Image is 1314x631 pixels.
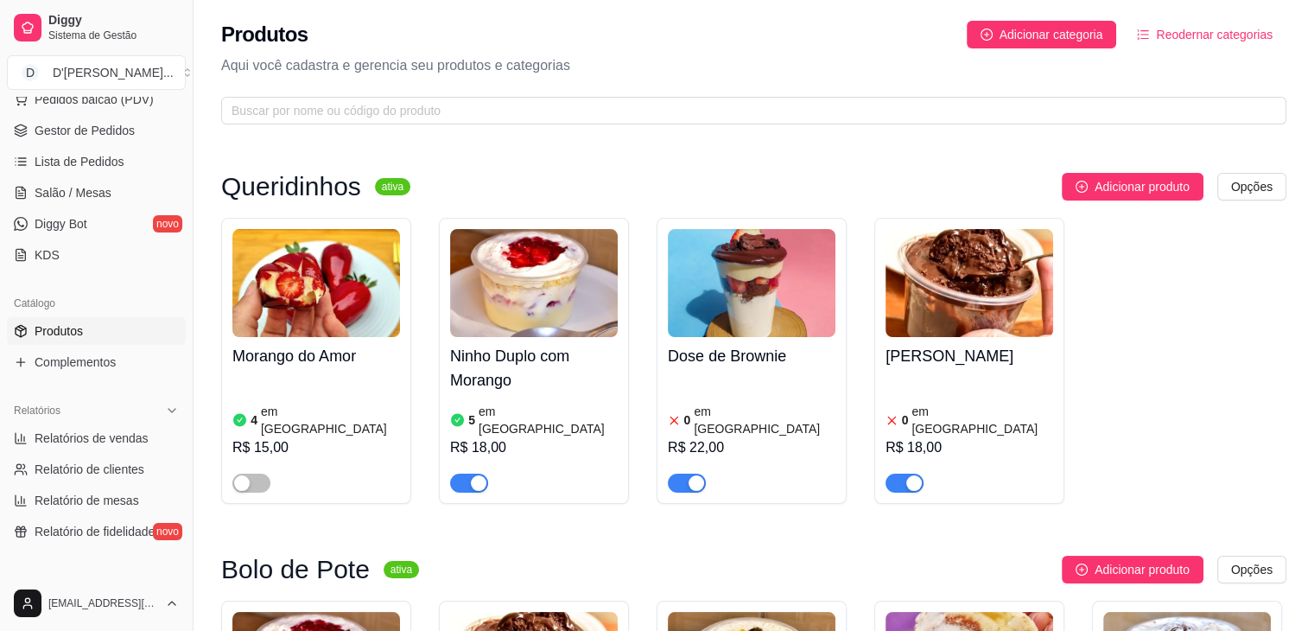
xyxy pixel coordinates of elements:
h4: [PERSON_NAME] [886,344,1053,368]
span: Relatório de mesas [35,492,139,509]
sup: ativa [375,178,410,195]
a: Relatório de fidelidadenovo [7,518,186,545]
span: Opções [1231,560,1273,579]
article: 5 [468,411,475,429]
p: Aqui você cadastra e gerencia seu produtos e categorias [221,55,1286,76]
a: Relatórios de vendas [7,424,186,452]
span: Relatório de clientes [35,461,144,478]
h4: Dose de Brownie [668,344,835,368]
span: Reodernar categorias [1156,25,1273,44]
span: KDS [35,246,60,264]
h3: Queridinhos [221,176,361,197]
span: Produtos [35,322,83,340]
a: Diggy Botnovo [7,210,186,238]
span: Lista de Pedidos [35,153,124,170]
a: Salão / Mesas [7,179,186,207]
span: Sistema de Gestão [48,29,179,42]
button: Pedidos balcão (PDV) [7,86,186,113]
span: plus-circle [1076,181,1088,193]
span: plus-circle [1076,564,1088,576]
span: Relatório de fidelidade [35,523,155,540]
span: [EMAIL_ADDRESS][DOMAIN_NAME] [48,596,158,610]
span: Diggy [48,13,179,29]
a: Produtos [7,317,186,345]
button: Opções [1217,173,1286,201]
a: Lista de Pedidos [7,148,186,175]
a: Gestor de Pedidos [7,117,186,144]
sup: ativa [384,561,419,578]
span: Adicionar produto [1095,560,1190,579]
div: Catálogo [7,290,186,317]
div: Gerenciar [7,566,186,594]
article: em [GEOGRAPHIC_DATA] [479,403,618,437]
button: Opções [1217,556,1286,583]
button: Adicionar categoria [967,21,1117,48]
span: Pedidos balcão (PDV) [35,91,154,108]
div: D'[PERSON_NAME] ... [53,64,174,81]
button: Reodernar categorias [1123,21,1286,48]
a: Complementos [7,348,186,376]
h2: Produtos [221,21,308,48]
article: em [GEOGRAPHIC_DATA] [911,403,1053,437]
span: D [22,64,39,81]
button: [EMAIL_ADDRESS][DOMAIN_NAME] [7,583,186,624]
span: Adicionar categoria [1000,25,1103,44]
img: product-image [668,229,835,337]
button: Select a team [7,55,186,90]
span: Relatórios de vendas [35,430,149,447]
span: Salão / Mesas [35,184,111,201]
span: Relatórios [14,404,60,417]
button: Adicionar produto [1062,556,1203,583]
h4: Ninho Duplo com Morango [450,344,618,392]
input: Buscar por nome ou código do produto [232,101,1262,120]
span: Complementos [35,354,116,371]
img: product-image [886,229,1053,337]
article: 0 [684,411,691,429]
span: Opções [1231,177,1273,196]
a: Relatório de mesas [7,487,186,514]
button: Adicionar produto [1062,173,1203,201]
a: DiggySistema de Gestão [7,7,186,48]
div: R$ 18,00 [450,437,618,458]
article: em [GEOGRAPHIC_DATA] [694,403,835,437]
div: R$ 18,00 [886,437,1053,458]
div: R$ 22,00 [668,437,835,458]
span: ordered-list [1137,29,1149,41]
a: Relatório de clientes [7,456,186,483]
article: 0 [902,411,909,429]
h3: Bolo de Pote [221,559,370,580]
img: product-image [232,229,400,337]
span: Diggy Bot [35,215,87,233]
span: Adicionar produto [1095,177,1190,196]
span: plus-circle [981,29,993,41]
article: 4 [251,411,257,429]
h4: Morango do Amor [232,344,400,368]
span: Gestor de Pedidos [35,122,135,139]
article: em [GEOGRAPHIC_DATA] [261,403,400,437]
img: product-image [450,229,618,337]
div: R$ 15,00 [232,437,400,458]
a: KDS [7,241,186,269]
